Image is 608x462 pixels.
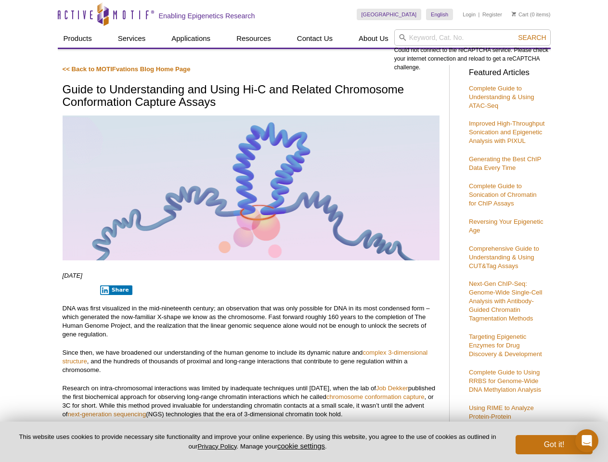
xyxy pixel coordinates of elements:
[159,12,255,20] h2: Enabling Epigenetics Research
[469,182,537,207] a: Complete Guide to Sonication of Chromatin for ChIP Assays
[469,333,542,358] a: Targeting Epigenetic Enzymes for Drug Discovery & Development
[469,120,545,144] a: Improved High-Throughput Sonication and Epigenetic Analysis with PIXUL
[394,29,551,72] div: Could not connect to the reCAPTCHA service. Please check your internet connection and reload to g...
[63,348,440,374] p: Since then, we have broadened our understanding of the human genome to include its dynamic nature...
[469,69,546,77] h3: Featured Articles
[326,393,425,400] a: chromosome conformation capture
[516,435,593,454] button: Got it!
[197,443,236,450] a: Privacy Policy
[469,218,543,234] a: Reversing Your Epigenetic Age
[112,29,152,48] a: Services
[469,369,541,393] a: Complete Guide to Using RRBS for Genome-Wide DNA Methylation Analysis
[469,85,534,109] a: Complete Guide to Understanding & Using ATAC-Seq
[231,29,277,48] a: Resources
[63,272,83,279] em: [DATE]
[469,245,539,269] a: Comprehensive Guide to Understanding & Using CUT&Tag Assays
[63,304,440,339] p: DNA was first visualized in the mid-nineteenth century; an observation that was only possible for...
[469,404,542,429] a: Using RIME to Analyze Protein-Protein Interactions on Chromatin
[68,411,146,418] a: next-generation sequencing
[63,115,440,260] img: Hi-C
[512,9,551,20] li: (0 items)
[166,29,216,48] a: Applications
[15,433,500,451] p: This website uses cookies to provide necessary site functionality and improve your online experie...
[512,11,529,18] a: Cart
[100,285,132,295] button: Share
[482,11,502,18] a: Register
[277,442,325,450] button: cookie settings
[463,11,476,18] a: Login
[575,429,598,452] div: Open Intercom Messenger
[394,29,551,46] input: Keyword, Cat. No.
[426,9,453,20] a: English
[357,9,422,20] a: [GEOGRAPHIC_DATA]
[376,385,408,392] a: Job Dekker
[518,34,546,41] span: Search
[353,29,394,48] a: About Us
[512,12,516,16] img: Your Cart
[63,83,440,110] h1: Guide to Understanding and Using Hi-C and Related Chromosome Conformation Capture Assays
[479,9,480,20] li: |
[63,65,191,73] a: << Back to MOTIFvations Blog Home Page
[58,29,98,48] a: Products
[469,155,541,171] a: Generating the Best ChIP Data Every Time
[63,285,94,295] iframe: X Post Button
[469,280,542,322] a: Next-Gen ChIP-Seq: Genome-Wide Single-Cell Analysis with Antibody-Guided Chromatin Tagmentation M...
[291,29,338,48] a: Contact Us
[63,384,440,419] p: Research on intra-chromosomal interactions was limited by inadequate techniques until [DATE], whe...
[515,33,549,42] button: Search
